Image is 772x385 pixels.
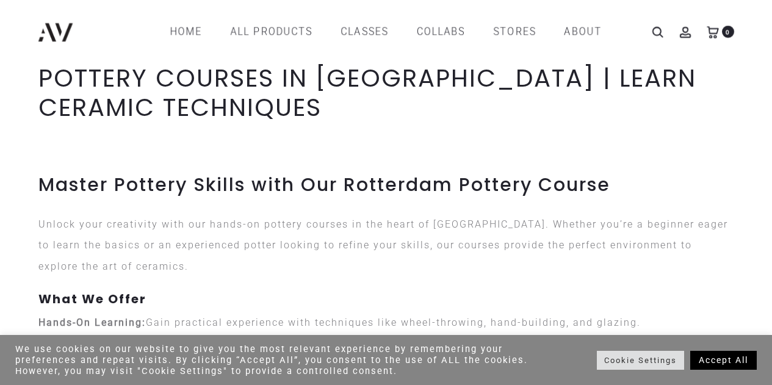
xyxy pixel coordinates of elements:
[15,344,535,376] div: We use cookies on our website to give you the most relevant experience by remembering your prefer...
[38,63,734,122] h1: POTTERY COURSES IN [GEOGRAPHIC_DATA] | LEARN CERAMIC TECHNIQUES
[722,26,734,38] span: 0
[38,214,734,277] p: Unlock your creativity with our hands-on pottery courses in the heart of [GEOGRAPHIC_DATA]. Wheth...
[231,21,313,42] a: All products
[707,26,719,37] a: 0
[690,351,757,370] a: Accept All
[565,21,602,42] a: ABOUT
[38,290,146,308] strong: What We Offer
[597,351,684,370] a: Cookie Settings
[38,174,734,196] h2: Master Pottery Skills with Our Rotterdam Pottery Course
[417,21,466,42] a: COLLABS
[38,317,146,328] strong: Hands-On Learning:
[170,21,203,42] a: Home
[341,21,389,42] a: CLASSES
[38,312,734,375] p: Gain practical experience with techniques like wheel-throwing, hand-building, and glazing. Learn ...
[494,21,536,42] a: STORES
